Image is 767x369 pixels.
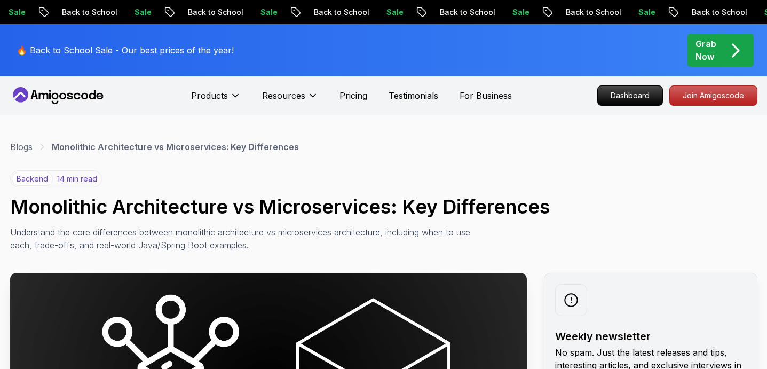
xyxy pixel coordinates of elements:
button: Products [191,89,241,111]
p: Back to School [681,7,753,18]
p: backend [12,172,53,186]
button: Resources [262,89,318,111]
a: Join Amigoscode [669,85,757,106]
a: Pricing [339,89,367,102]
p: 14 min read [57,174,97,184]
a: Testimonials [389,89,438,102]
p: Back to School [177,7,249,18]
p: Back to School [303,7,375,18]
h2: Weekly newsletter [555,329,746,344]
p: Grab Now [695,37,716,63]
p: Back to School [51,7,123,18]
p: Back to School [555,7,627,18]
p: Understand the core differences between monolithic architecture vs microservices architecture, in... [10,226,488,252]
p: Sale [249,7,283,18]
p: Sale [375,7,409,18]
p: Resources [262,89,305,102]
p: Back to School [429,7,501,18]
p: Sale [627,7,661,18]
a: Blogs [10,140,33,153]
a: For Business [460,89,512,102]
p: Monolithic Architecture vs Microservices: Key Differences [52,140,299,153]
p: 🔥 Back to School Sale - Our best prices of the year! [17,44,234,57]
h1: Monolithic Architecture vs Microservices: Key Differences [10,196,757,217]
p: Products [191,89,228,102]
p: Sale [123,7,157,18]
p: Dashboard [598,86,662,105]
p: Join Amigoscode [670,86,757,105]
a: Dashboard [597,85,663,106]
p: Sale [501,7,535,18]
